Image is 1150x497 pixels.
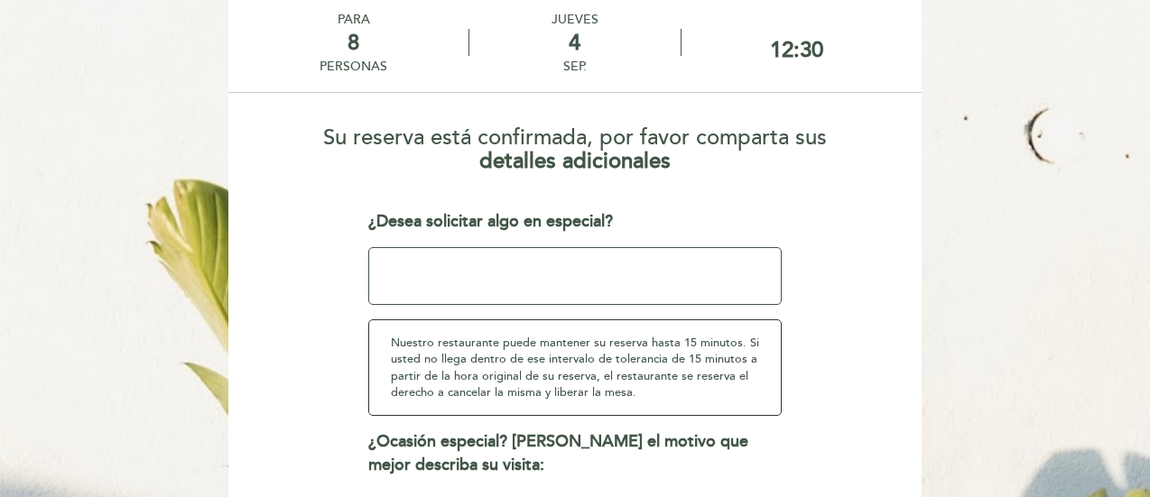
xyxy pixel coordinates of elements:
[368,319,783,416] div: Nuestro restaurante puede mantener su reserva hasta 15 minutos. Si usted no llega dentro de ese i...
[320,12,387,27] div: PARA
[320,59,387,74] div: personas
[368,430,783,476] div: ¿Ocasión especial? [PERSON_NAME] el motivo que mejor describa su visita:
[469,12,680,27] div: jueves
[320,30,387,56] div: 8
[770,37,823,63] div: 12:30
[469,59,680,74] div: sep.
[368,210,783,234] div: ¿Desea solicitar algo en especial?
[479,148,671,174] b: detalles adicionales
[323,124,827,151] span: Su reserva está confirmada, por favor comparta sus
[469,30,680,56] div: 4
